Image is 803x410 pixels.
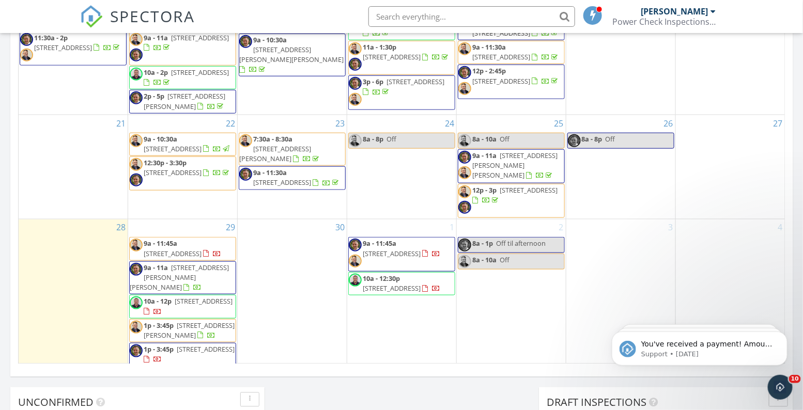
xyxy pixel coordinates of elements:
[458,42,471,55] img: img_7180.jpeg
[238,115,347,219] td: Go to September 23, 2025
[144,344,235,364] a: 1p - 3:45p [STREET_ADDRESS]
[458,185,471,198] img: img_7180.jpeg
[347,115,457,219] td: Go to September 24, 2025
[348,75,455,109] a: 3p - 6p [STREET_ADDRESS]
[363,274,400,283] span: 10a - 12:30p
[144,144,202,153] span: [STREET_ADDRESS]
[144,134,177,144] span: 9a - 10:30a
[333,115,347,132] a: Go to September 23, 2025
[349,42,362,55] img: img_7180.jpeg
[20,49,33,61] img: img_7180.jpeg
[363,77,444,96] a: 3p - 6p [STREET_ADDRESS]
[363,239,440,258] a: 9a - 11:45a [STREET_ADDRESS]
[675,219,785,367] td: Go to October 4, 2025
[129,261,236,295] a: 9a - 11a [STREET_ADDRESS][PERSON_NAME][PERSON_NAME]
[130,158,143,171] img: img_7180.jpeg
[363,274,440,293] a: 10a - 12:30p [STREET_ADDRESS]
[472,239,493,248] span: 8a - 1p
[20,31,127,66] a: 11:30a - 2p [STREET_ADDRESS]
[458,184,565,218] a: 12p - 3p [STREET_ADDRESS]
[472,42,506,52] span: 9a - 11:30a
[472,134,497,144] span: 8a - 10a
[363,283,421,293] span: [STREET_ADDRESS]
[347,219,457,367] td: Go to October 1, 2025
[19,219,128,367] td: Go to September 28, 2025
[130,296,143,309] img: screen_shot_20220405_at_7.38.04_am.png
[368,6,575,27] input: Search everything...
[110,5,195,27] span: SPECTORA
[675,115,785,219] td: Go to September 27, 2025
[130,263,143,276] img: ins.headshot.jpeg
[144,91,225,111] span: [STREET_ADDRESS][PERSON_NAME]
[472,19,560,38] a: 9a - 11:45a [STREET_ADDRESS]
[500,255,509,264] span: Off
[641,6,708,17] div: [PERSON_NAME]
[130,174,143,186] img: ins.headshot.jpeg
[129,319,236,342] a: 1p - 3:45p [STREET_ADDRESS][PERSON_NAME]
[239,35,344,74] a: 9a - 10:30a [STREET_ADDRESS][PERSON_NAME][PERSON_NAME]
[363,42,396,52] span: 11a - 1:30p
[472,76,530,86] span: [STREET_ADDRESS]
[447,219,456,236] a: Go to October 1, 2025
[472,185,497,195] span: 12p - 3p
[363,239,396,248] span: 9a - 11:45a
[472,151,497,160] span: 9a - 11a
[582,134,603,144] span: 8a - 8p
[613,17,716,27] div: Power Check Inspections, PLLC
[363,19,448,38] a: 10a - 1p [STREET_ADDRESS]
[348,237,455,271] a: 9a - 11:45a [STREET_ADDRESS]
[557,219,566,236] a: Go to October 2, 2025
[363,134,383,144] span: 8a - 8p
[175,296,233,306] span: [STREET_ADDRESS]
[34,43,92,52] span: [STREET_ADDRESS]
[20,33,33,46] img: ins.headshot.jpeg
[34,33,121,52] a: 11:30a - 2p [STREET_ADDRESS]
[443,115,456,132] a: Go to September 24, 2025
[18,396,94,409] span: Unconfirmed
[144,239,221,258] a: 9a - 11:45a [STREET_ADDRESS]
[363,42,450,61] a: 11a - 1:30p [STREET_ADDRESS]
[80,14,195,36] a: SPECTORA
[144,239,177,248] span: 9a - 11:45a
[130,33,143,46] img: img_7180.jpeg
[458,149,565,183] a: 9a - 11a [STREET_ADDRESS][PERSON_NAME][PERSON_NAME]
[224,115,237,132] a: Go to September 22, 2025
[144,91,225,111] a: 2p - 5p [STREET_ADDRESS][PERSON_NAME]
[130,321,143,334] img: img_7180.jpeg
[239,35,252,48] img: ins.headshot.jpeg
[177,344,235,354] span: [STREET_ADDRESS]
[239,45,344,64] span: [STREET_ADDRESS][PERSON_NAME][PERSON_NAME]
[144,296,172,306] span: 10a - 12p
[500,185,558,195] span: [STREET_ADDRESS]
[114,115,128,132] a: Go to September 21, 2025
[349,274,362,287] img: screen_shot_20220405_at_7.38.04_am.png
[253,168,341,187] a: 9a - 11:30a [STREET_ADDRESS]
[238,219,347,367] td: Go to September 30, 2025
[130,91,143,104] img: ins.headshot.jpeg
[144,158,231,177] a: 12:30p - 3:30p [STREET_ADDRESS]
[349,239,362,251] img: ins.headshot.jpeg
[144,296,233,316] a: 10a - 12p [STREET_ADDRESS]
[239,134,252,147] img: img_7180.jpeg
[349,255,362,267] img: img_7180.jpeg
[129,90,236,113] a: 2p - 5p [STREET_ADDRESS][PERSON_NAME]
[129,156,236,191] a: 12:30p - 3:30p [STREET_ADDRESS]
[472,255,497,264] span: 8a - 10a
[129,66,236,89] a: 10a - 2p [STREET_ADDRESS]
[144,68,229,87] a: 10a - 2p [STREET_ADDRESS]
[472,52,530,61] span: [STREET_ADDRESS]
[349,58,362,71] img: ins.headshot.jpeg
[458,151,471,164] img: ins.headshot.jpeg
[239,134,321,163] a: 7:30a - 8:30a [STREET_ADDRESS][PERSON_NAME]
[472,185,558,204] a: 12p - 3p [STREET_ADDRESS]
[239,168,252,181] img: ins.headshot.jpeg
[144,33,168,42] span: 9a - 11a
[458,134,471,147] img: img_7180.jpeg
[458,65,565,99] a: 12p - 2:45p [STREET_ADDRESS]
[547,396,646,409] span: Draft Inspections
[128,219,238,367] td: Go to September 29, 2025
[472,66,506,75] span: 12p - 2:45p
[171,68,229,77] span: [STREET_ADDRESS]
[144,263,168,272] span: 9a - 11a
